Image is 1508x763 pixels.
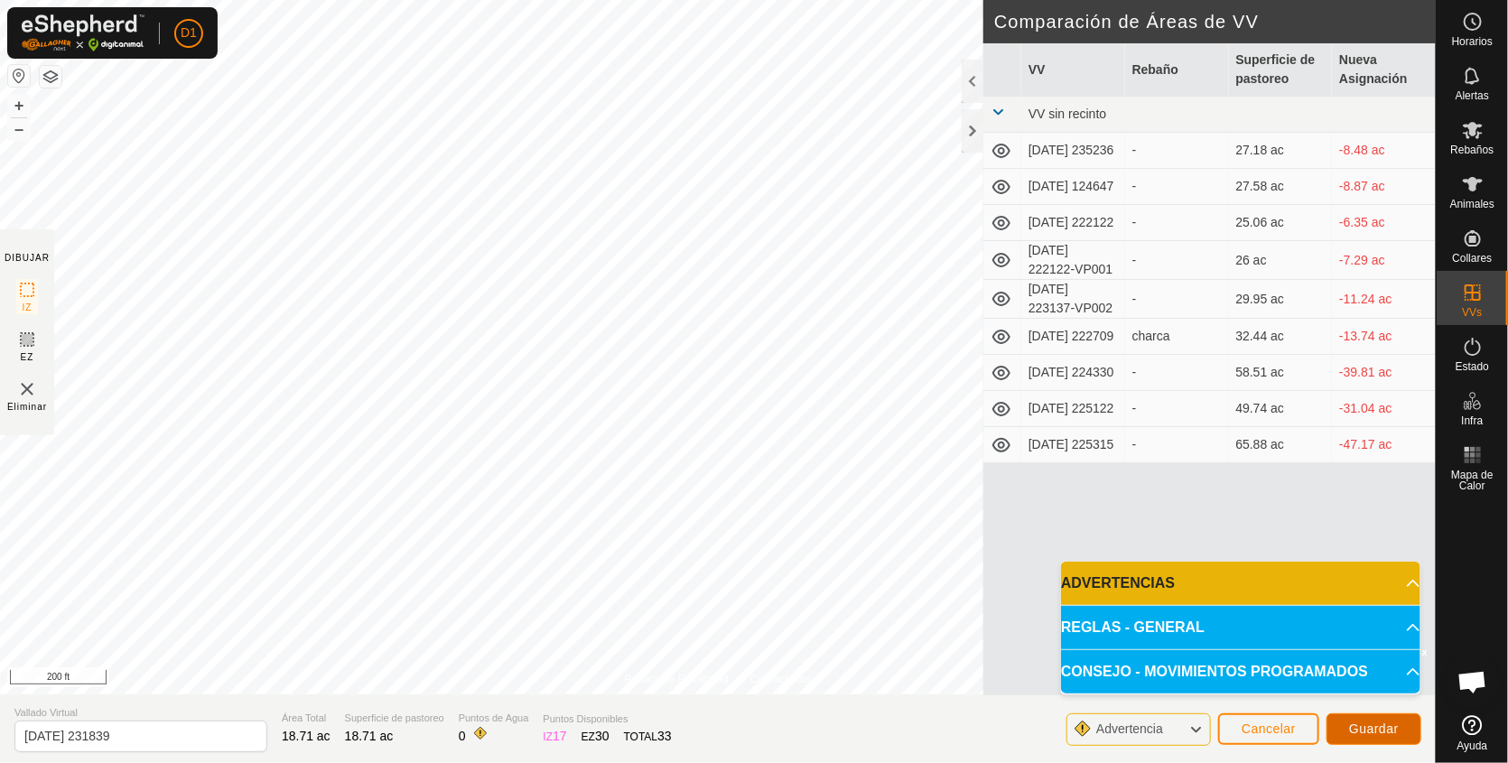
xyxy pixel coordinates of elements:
[1021,355,1125,391] td: [DATE] 224330
[1229,205,1333,241] td: 25.06 ac
[1132,435,1222,454] div: -
[1446,655,1500,709] div: Chat abierto
[1021,43,1125,97] th: VV
[16,378,38,400] img: VV
[582,727,610,746] div: EZ
[1229,169,1333,205] td: 27.58 ac
[1452,253,1492,264] span: Collares
[1229,355,1333,391] td: 58.51 ac
[1456,361,1489,372] span: Estado
[1462,307,1482,318] span: VVs
[181,23,197,42] span: D1
[8,95,30,116] button: +
[1229,427,1333,463] td: 65.88 ac
[1441,470,1503,491] span: Mapa de Calor
[1021,133,1125,169] td: [DATE] 235236
[1461,415,1483,426] span: Infra
[1229,133,1333,169] td: 27.18 ac
[345,729,394,743] span: 18.71 ac
[1450,199,1494,209] span: Animales
[1332,391,1436,427] td: -31.04 ac
[282,729,330,743] span: 18.71 ac
[1132,290,1222,309] div: -
[1242,721,1296,736] span: Cancelar
[1061,650,1420,693] p-accordion-header: CONSEJO - MOVIMIENTOS PROGRAMADOS
[625,671,729,687] a: Política de Privacidad
[1332,43,1436,97] th: Nueva Asignación
[1218,713,1319,745] button: Cancelar
[1021,427,1125,463] td: [DATE] 225315
[1061,562,1420,605] p-accordion-header: ADVERTENCIAS
[657,729,672,743] span: 33
[22,14,144,51] img: Logo Gallagher
[23,301,33,314] span: IZ
[1061,572,1175,594] span: ADVERTENCIAS
[21,350,34,364] span: EZ
[1021,391,1125,427] td: [DATE] 225122
[1132,251,1222,270] div: -
[1096,721,1163,736] span: Advertencia
[1229,241,1333,280] td: 26 ac
[1029,107,1106,121] span: VV sin recinto
[1450,144,1494,155] span: Rebaños
[1021,241,1125,280] td: [DATE] 222122-VP001
[40,66,61,88] button: Capas del Mapa
[1021,280,1125,319] td: [DATE] 223137-VP002
[345,711,444,726] span: Superficie de pastoreo
[994,11,1436,33] h2: Comparación de Áreas de VV
[543,727,566,746] div: IZ
[1456,90,1489,101] span: Alertas
[1132,213,1222,232] div: -
[1332,427,1436,463] td: -47.17 ac
[553,729,567,743] span: 17
[8,65,30,87] button: Restablecer Mapa
[543,712,671,727] span: Puntos Disponibles
[1457,740,1488,751] span: Ayuda
[1326,713,1421,745] button: Guardar
[1021,319,1125,355] td: [DATE] 222709
[1061,606,1420,649] p-accordion-header: REGLAS - GENERAL
[5,251,50,265] div: DIBUJAR
[1349,721,1399,736] span: Guardar
[595,729,610,743] span: 30
[1061,617,1205,638] span: REGLAS - GENERAL
[1132,399,1222,418] div: -
[1229,280,1333,319] td: 29.95 ac
[282,711,330,726] span: Área Total
[1125,43,1229,97] th: Rebaño
[1229,43,1333,97] th: Superficie de pastoreo
[1229,319,1333,355] td: 32.44 ac
[1132,141,1222,160] div: -
[1332,241,1436,280] td: -7.29 ac
[7,400,47,414] span: Eliminar
[1332,319,1436,355] td: -13.74 ac
[1437,708,1508,758] a: Ayuda
[1021,205,1125,241] td: [DATE] 222122
[1061,661,1368,683] span: CONSEJO - MOVIMIENTOS PROGRAMADOS
[624,727,672,746] div: TOTAL
[1132,363,1222,382] div: -
[8,118,30,140] button: –
[1132,177,1222,196] div: -
[750,671,811,687] a: Contáctenos
[459,729,466,743] span: 0
[1229,391,1333,427] td: 49.74 ac
[1332,133,1436,169] td: -8.48 ac
[1021,169,1125,205] td: [DATE] 124647
[1132,327,1222,346] div: charca
[1332,355,1436,391] td: -39.81 ac
[1332,280,1436,319] td: -11.24 ac
[1332,205,1436,241] td: -6.35 ac
[459,711,529,726] span: Puntos de Agua
[1332,169,1436,205] td: -8.87 ac
[14,705,267,721] span: Vallado Virtual
[1452,36,1493,47] span: Horarios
